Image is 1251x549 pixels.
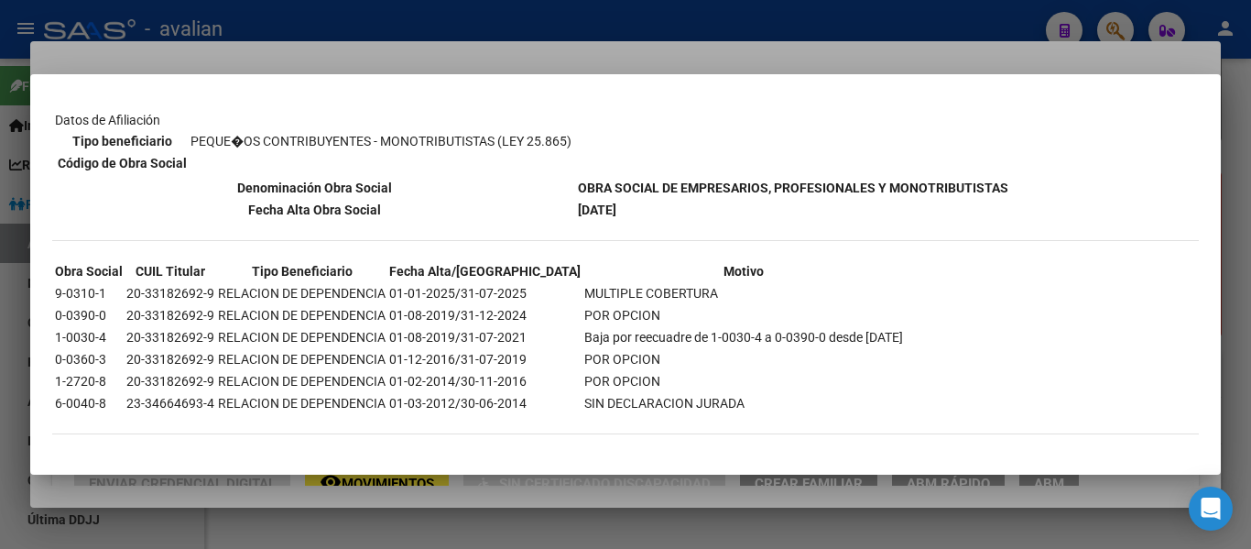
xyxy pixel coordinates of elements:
[125,261,215,281] th: CUIL Titular
[388,261,582,281] th: Fecha Alta/[GEOGRAPHIC_DATA]
[217,349,386,369] td: RELACION DE DEPENDENCIA
[54,327,124,347] td: 1-0030-4
[388,305,582,325] td: 01-08-2019/31-12-2024
[217,393,386,413] td: RELACION DE DEPENDENCIA
[388,393,582,413] td: 01-03-2012/30-06-2014
[217,261,386,281] th: Tipo Beneficiario
[54,261,124,281] th: Obra Social
[217,327,386,347] td: RELACION DE DEPENDENCIA
[125,371,215,391] td: 20-33182692-9
[578,181,1008,195] b: OBRA SOCIAL DE EMPRESARIOS, PROFESIONALES Y MONOTRIBUTISTAS
[217,371,386,391] td: RELACION DE DEPENDENCIA
[54,283,124,303] td: 9-0310-1
[217,305,386,325] td: RELACION DE DEPENDENCIA
[583,283,904,303] td: MULTIPLE COBERTURA
[125,327,215,347] td: 20-33182692-9
[583,327,904,347] td: Baja por reecuadre de 1-0030-4 a 0-0390-0 desde [DATE]
[54,349,124,369] td: 0-0360-3
[1189,487,1233,531] div: Open Intercom Messenger
[57,131,188,151] th: Tipo beneficiario
[54,305,124,325] td: 0-0390-0
[578,203,616,217] b: [DATE]
[583,393,904,413] td: SIN DECLARACION JURADA
[190,131,572,151] td: PEQUE�OS CONTRIBUYENTES - MONOTRIBUTISTAS (LEY 25.865)
[217,283,386,303] td: RELACION DE DEPENDENCIA
[54,393,124,413] td: 6-0040-8
[388,371,582,391] td: 01-02-2014/30-11-2016
[388,283,582,303] td: 01-01-2025/31-07-2025
[57,153,188,173] th: Código de Obra Social
[54,200,575,220] th: Fecha Alta Obra Social
[54,371,124,391] td: 1-2720-8
[583,261,904,281] th: Motivo
[125,349,215,369] td: 20-33182692-9
[583,371,904,391] td: POR OPCION
[583,305,904,325] td: POR OPCION
[583,349,904,369] td: POR OPCION
[125,393,215,413] td: 23-34664693-4
[54,178,575,198] th: Denominación Obra Social
[388,349,582,369] td: 01-12-2016/31-07-2019
[125,305,215,325] td: 20-33182692-9
[125,283,215,303] td: 20-33182692-9
[388,327,582,347] td: 01-08-2019/31-07-2021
